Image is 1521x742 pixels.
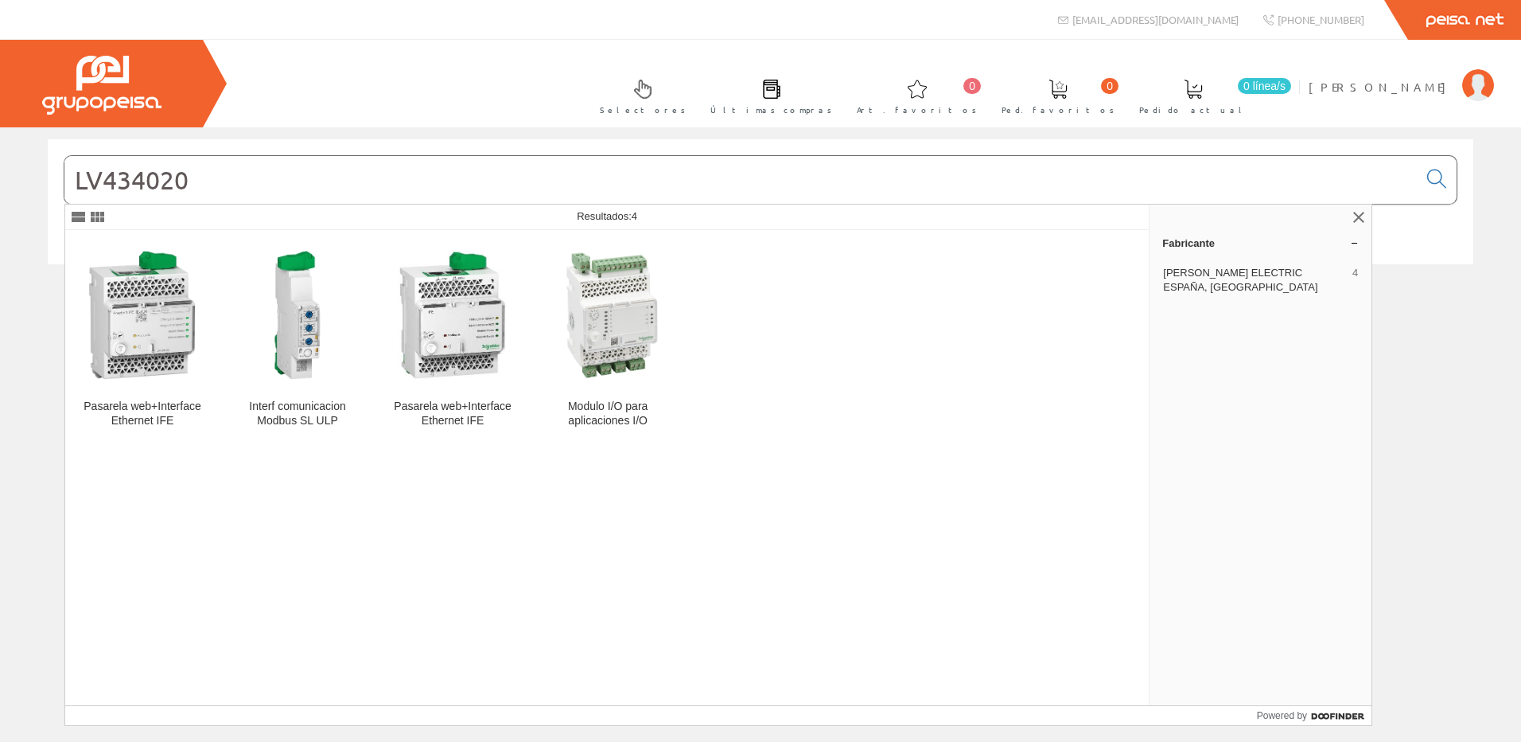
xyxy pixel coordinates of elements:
img: Modulo I/O para aplicaciones I/O [543,251,672,380]
span: Resultados: [577,210,637,222]
span: [PERSON_NAME] ELECTRIC ESPAÑA, [GEOGRAPHIC_DATA] [1163,266,1346,295]
span: 0 línea/s [1238,78,1291,94]
span: Art. favoritos [857,102,977,118]
span: Pedido actual [1139,102,1247,118]
span: 4 [1352,266,1358,295]
div: Pasarela web+Interface Ethernet IFE [388,400,517,428]
a: Interf comunicacion Modbus SL ULP Interf comunicacion Modbus SL ULP [220,231,375,447]
a: Powered by [1257,706,1372,725]
img: Interf comunicacion Modbus SL ULP [233,251,362,380]
a: Pasarela web+Interface Ethernet IFE Pasarela web+Interface Ethernet IFE [65,231,220,447]
div: Pasarela web+Interface Ethernet IFE [78,400,207,428]
span: [PERSON_NAME] [1309,79,1454,95]
a: Últimas compras [694,66,840,124]
span: Selectores [600,102,686,118]
img: Grupo Peisa [42,56,161,115]
span: Últimas compras [710,102,832,118]
a: Fabricante [1150,230,1371,256]
a: [PERSON_NAME] [1309,66,1494,81]
img: Pasarela web+Interface Ethernet IFE [388,251,517,380]
span: 0 [963,78,981,94]
span: 4 [632,210,637,222]
span: Ped. favoritos [1002,102,1114,118]
input: Buscar... [64,156,1418,204]
a: Modulo I/O para aplicaciones I/O Modulo I/O para aplicaciones I/O [531,231,685,447]
span: [PHONE_NUMBER] [1278,13,1364,26]
a: Selectores [584,66,694,124]
span: 0 [1101,78,1118,94]
span: [EMAIL_ADDRESS][DOMAIN_NAME] [1072,13,1239,26]
div: © Grupo Peisa [48,284,1473,298]
div: Modulo I/O para aplicaciones I/O [543,400,672,428]
img: Pasarela web+Interface Ethernet IFE [78,251,207,380]
span: Powered by [1257,709,1307,723]
div: Interf comunicacion Modbus SL ULP [233,400,362,428]
a: Pasarela web+Interface Ethernet IFE Pasarela web+Interface Ethernet IFE [375,231,530,447]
